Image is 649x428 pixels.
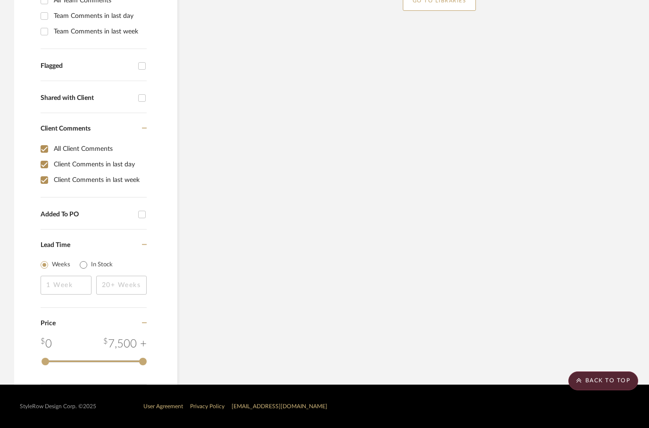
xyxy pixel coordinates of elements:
[568,371,638,390] scroll-to-top-button: BACK TO TOP
[41,276,92,295] input: 1 Week
[103,336,147,353] div: 7,500 +
[41,94,133,102] div: Shared with Client
[41,320,56,327] span: Price
[143,403,183,409] a: User Agreement
[54,24,144,39] div: Team Comments in last week
[52,260,70,270] label: Weeks
[41,242,70,248] span: Lead Time
[20,403,96,410] div: StyleRow Design Corp. ©2025
[41,211,133,219] div: Added To PO
[190,403,225,409] a: Privacy Policy
[41,62,133,70] div: Flagged
[41,125,91,132] span: Client Comments
[54,157,144,172] div: Client Comments in last day
[54,141,144,156] div: All Client Comments
[96,276,147,295] input: 20+ Weeks
[41,336,52,353] div: 0
[232,403,327,409] a: [EMAIL_ADDRESS][DOMAIN_NAME]
[91,260,113,270] label: In Stock
[54,8,144,24] div: Team Comments in last day
[54,173,144,188] div: Client Comments in last week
